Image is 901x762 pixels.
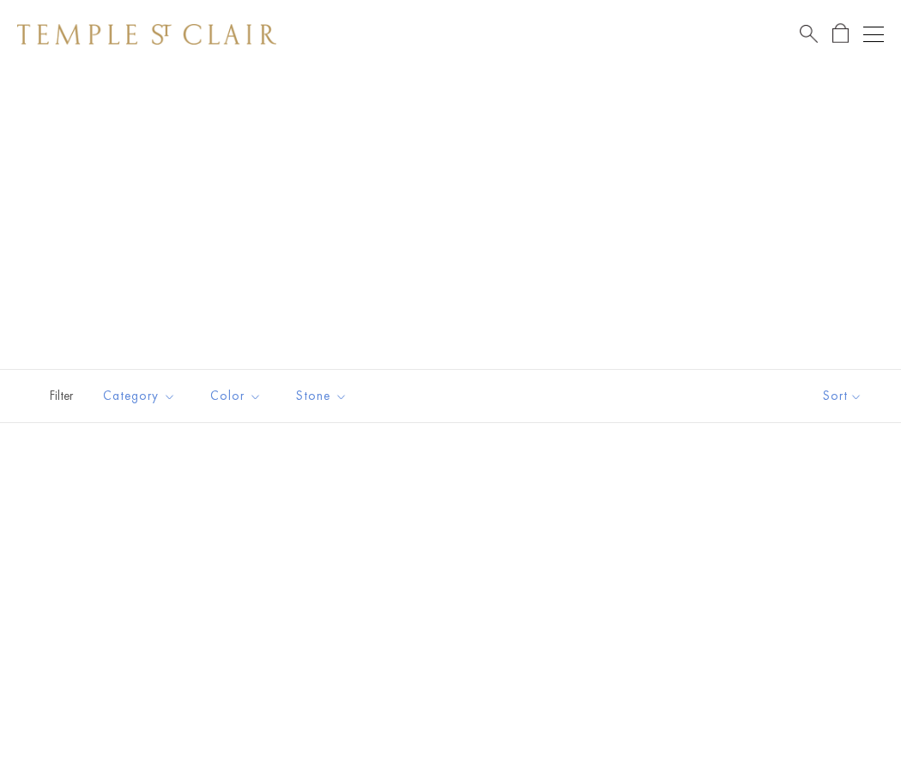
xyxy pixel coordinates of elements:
[202,385,275,407] span: Color
[197,377,275,415] button: Color
[17,24,276,45] img: Temple St. Clair
[863,24,884,45] button: Open navigation
[287,385,360,407] span: Stone
[832,23,849,45] a: Open Shopping Bag
[784,370,901,422] button: Show sort by
[283,377,360,415] button: Stone
[800,23,818,45] a: Search
[94,385,189,407] span: Category
[90,377,189,415] button: Category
